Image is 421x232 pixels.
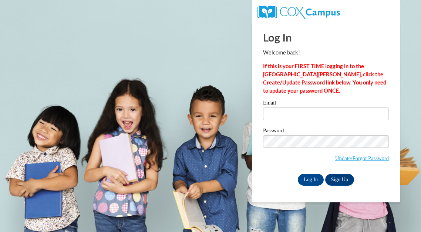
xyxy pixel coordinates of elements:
h1: Log In [263,30,389,45]
img: COX Campus [257,6,340,19]
label: Email [263,100,389,107]
label: Password [263,128,389,135]
p: Welcome back! [263,49,389,57]
a: COX Campus [257,9,340,15]
input: Log In [298,174,324,186]
a: Update/Forgot Password [335,155,389,161]
strong: If this is your FIRST TIME logging in to the [GEOGRAPHIC_DATA][PERSON_NAME], click the Create/Upd... [263,63,386,94]
a: Sign Up [325,174,354,186]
